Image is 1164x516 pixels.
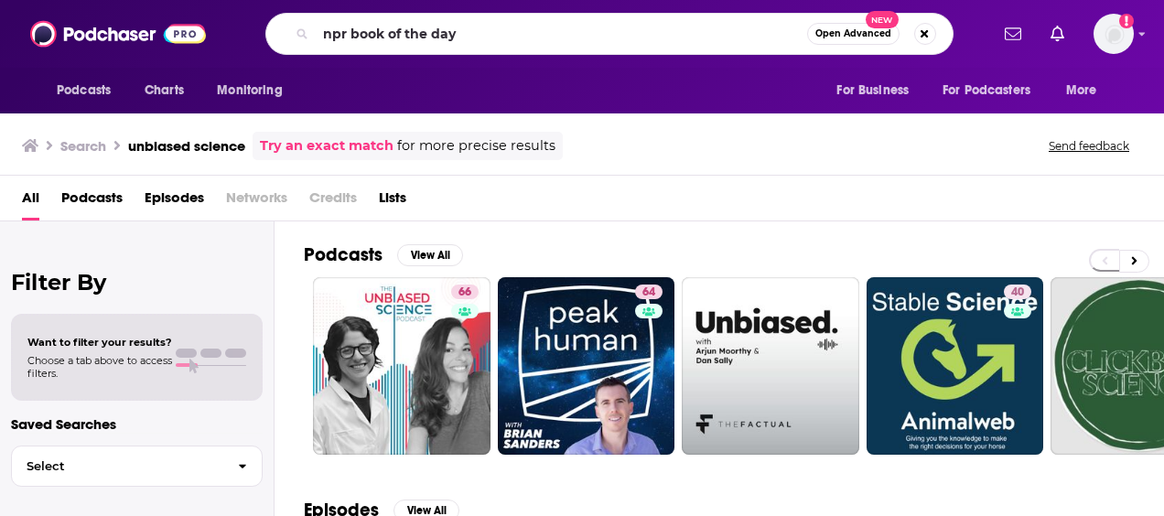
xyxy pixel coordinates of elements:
[1043,18,1072,49] a: Show notifications dropdown
[815,29,891,38] span: Open Advanced
[217,78,282,103] span: Monitoring
[1053,73,1120,108] button: open menu
[11,415,263,433] p: Saved Searches
[1094,14,1134,54] img: User Profile
[997,18,1029,49] a: Show notifications dropdown
[309,183,357,220] span: Credits
[1066,78,1097,103] span: More
[12,460,223,472] span: Select
[313,277,490,455] a: 66
[145,183,204,220] a: Episodes
[1094,14,1134,54] button: Show profile menu
[133,73,195,108] a: Charts
[836,78,909,103] span: For Business
[145,78,184,103] span: Charts
[11,446,263,487] button: Select
[22,183,39,220] a: All
[60,137,106,155] h3: Search
[304,243,383,266] h2: Podcasts
[30,16,206,51] img: Podchaser - Follow, Share and Rate Podcasts
[379,183,406,220] a: Lists
[943,78,1030,103] span: For Podcasters
[642,284,655,302] span: 64
[27,336,172,349] span: Want to filter your results?
[824,73,932,108] button: open menu
[397,244,463,266] button: View All
[27,354,172,380] span: Choose a tab above to access filters.
[11,269,263,296] h2: Filter By
[458,284,471,302] span: 66
[128,137,245,155] h3: unbiased science
[57,78,111,103] span: Podcasts
[931,73,1057,108] button: open menu
[1004,285,1031,299] a: 40
[866,11,899,28] span: New
[867,277,1044,455] a: 40
[635,285,663,299] a: 64
[1094,14,1134,54] span: Logged in as AtriaBooks
[226,183,287,220] span: Networks
[265,13,954,55] div: Search podcasts, credits, & more...
[44,73,135,108] button: open menu
[1119,14,1134,28] svg: Add a profile image
[61,183,123,220] a: Podcasts
[397,135,555,156] span: for more precise results
[204,73,306,108] button: open menu
[451,285,479,299] a: 66
[304,243,463,266] a: PodcastsView All
[807,23,900,45] button: Open AdvancedNew
[316,19,807,48] input: Search podcasts, credits, & more...
[1043,138,1135,154] button: Send feedback
[260,135,393,156] a: Try an exact match
[1011,284,1024,302] span: 40
[498,277,675,455] a: 64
